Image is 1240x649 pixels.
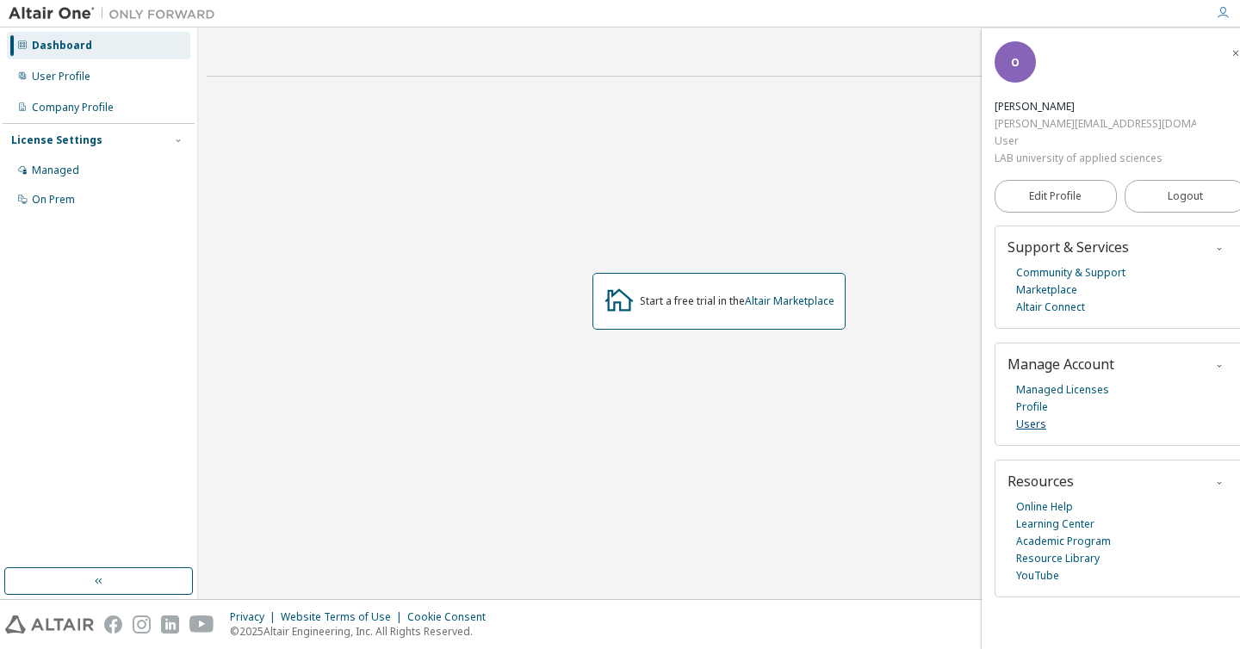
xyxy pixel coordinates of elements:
div: Cookie Consent [407,610,496,624]
a: Marketplace [1016,281,1077,299]
span: Logout [1168,188,1203,205]
span: Edit Profile [1029,189,1082,203]
a: Resource Library [1016,550,1100,567]
img: Altair One [9,5,224,22]
img: facebook.svg [104,615,122,634]
div: Managed [32,164,79,177]
span: Support & Services [1008,238,1129,257]
img: altair_logo.svg [5,615,94,634]
a: Altair Connect [1016,299,1085,316]
div: LAB university of applied sciences [995,150,1196,167]
a: Profile [1016,399,1048,416]
div: [PERSON_NAME][EMAIL_ADDRESS][DOMAIN_NAME] [995,115,1196,133]
a: Altair Marketplace [745,294,834,308]
img: youtube.svg [189,615,214,634]
span: Resources [1008,472,1074,491]
div: Company Profile [32,101,114,114]
a: Users [1016,416,1046,433]
img: instagram.svg [133,615,151,634]
div: Olli Lindström [995,98,1196,115]
div: Privacy [230,610,281,624]
div: User [995,133,1196,150]
p: © 2025 Altair Engineering, Inc. All Rights Reserved. [230,624,496,639]
a: Managed Licenses [1016,381,1109,399]
a: Learning Center [1016,516,1094,533]
a: Edit Profile [995,180,1117,213]
span: Manage Account [1008,355,1114,374]
a: YouTube [1016,567,1059,584]
div: User Profile [32,70,90,83]
a: Online Help [1016,498,1073,516]
div: Dashboard [32,39,92,53]
div: On Prem [32,193,75,207]
span: O [1011,55,1020,70]
div: Website Terms of Use [281,610,407,624]
div: License Settings [11,133,102,147]
a: Community & Support [1016,264,1125,281]
a: Academic Program [1016,533,1111,550]
div: Start a free trial in the [640,294,834,308]
img: linkedin.svg [161,615,179,634]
